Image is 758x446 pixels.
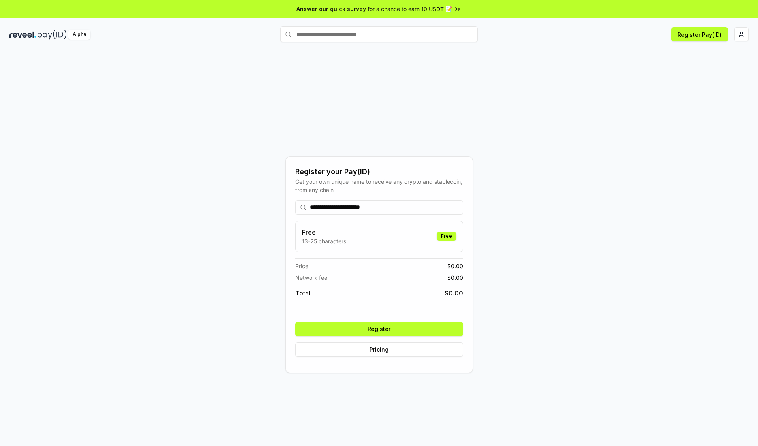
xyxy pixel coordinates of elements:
[295,322,463,336] button: Register
[295,342,463,357] button: Pricing
[295,273,327,282] span: Network fee
[295,177,463,194] div: Get your own unique name to receive any crypto and stablecoin, from any chain
[38,30,67,40] img: pay_id
[295,262,308,270] span: Price
[302,237,346,245] p: 13-25 characters
[445,288,463,298] span: $ 0.00
[671,27,728,41] button: Register Pay(ID)
[447,262,463,270] span: $ 0.00
[295,288,310,298] span: Total
[295,166,463,177] div: Register your Pay(ID)
[302,228,346,237] h3: Free
[437,232,456,241] div: Free
[447,273,463,282] span: $ 0.00
[68,30,90,40] div: Alpha
[368,5,452,13] span: for a chance to earn 10 USDT 📝
[9,30,36,40] img: reveel_dark
[296,5,366,13] span: Answer our quick survey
